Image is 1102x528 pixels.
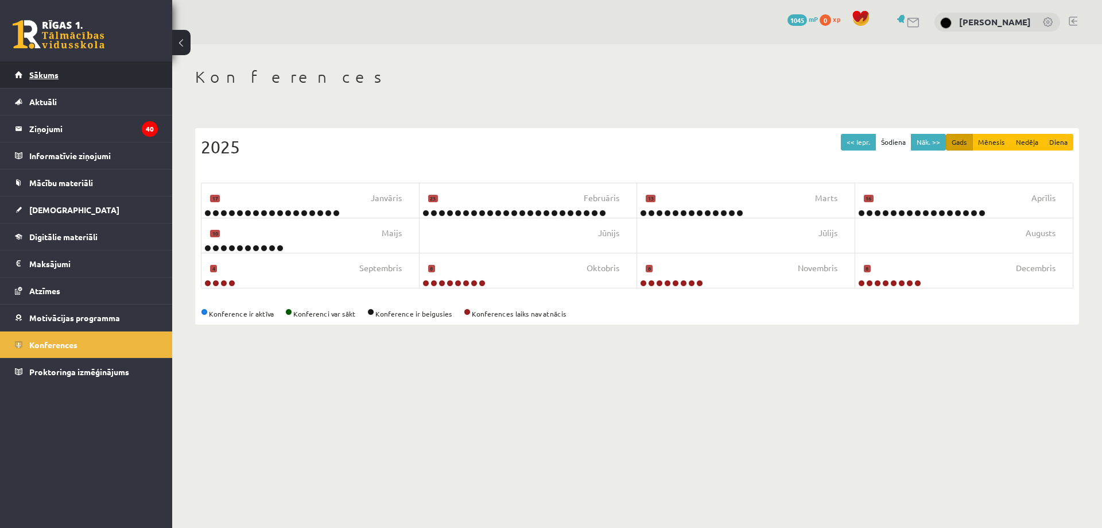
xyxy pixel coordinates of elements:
[371,192,402,205] span: Janvāris
[142,121,158,137] i: 40
[15,196,158,223] a: [DEMOGRAPHIC_DATA]
[201,134,1073,160] div: 2025
[29,367,129,377] span: Proktoringa izmēģinājums
[598,227,619,240] span: Jūnijs
[29,70,59,80] span: Sākums
[428,195,438,203] small: 23
[646,195,655,203] small: 13
[1016,262,1056,275] span: Decembris
[818,227,837,240] span: Jūlijs
[29,97,57,107] span: Aktuāli
[584,192,619,205] span: Februāris
[29,178,93,188] span: Mācību materiāli
[864,265,871,273] small: 8
[1043,134,1073,151] button: Diena
[29,205,119,215] span: [DEMOGRAPHIC_DATA]
[210,230,220,238] small: 10
[875,134,911,151] button: Šodiena
[29,250,158,277] legend: Maksājumi
[29,232,98,242] span: Digitālie materiāli
[1026,227,1056,240] span: Augusts
[29,115,158,142] legend: Ziņojumi
[428,265,435,273] small: 8
[815,192,837,205] span: Marts
[798,262,837,275] span: Novembris
[15,278,158,304] a: Atzīmes
[15,115,158,142] a: Ziņojumi40
[210,195,220,203] small: 17
[15,61,158,88] a: Sākums
[15,169,158,196] a: Mācību materiāli
[833,14,840,24] span: xp
[359,262,402,275] span: Septembris
[946,134,973,151] button: Gads
[15,142,158,169] a: Informatīvie ziņojumi
[972,134,1011,151] button: Mēnesis
[195,67,1079,87] h1: Konferences
[646,265,653,273] small: 8
[820,14,846,24] a: 0 xp
[15,359,158,385] a: Proktoringa izmēģinājums
[959,16,1031,28] a: [PERSON_NAME]
[15,223,158,250] a: Digitālie materiāli
[382,227,402,240] span: Maijs
[29,313,120,323] span: Motivācijas programma
[15,250,158,277] a: Maksājumi
[820,14,831,26] span: 0
[29,286,60,296] span: Atzīmes
[911,134,946,151] button: Nāk. >>
[787,14,807,26] span: 1045
[15,88,158,115] a: Aktuāli
[210,265,217,273] small: 4
[864,195,874,203] small: 16
[13,20,104,49] a: Rīgas 1. Tālmācības vidusskola
[1031,192,1056,205] span: Aprīlis
[15,332,158,358] a: Konferences
[15,305,158,331] a: Motivācijas programma
[787,14,818,24] a: 1045 mP
[587,262,619,275] span: Oktobris
[841,134,876,151] button: << Iepr.
[201,309,1073,319] div: Konference ir aktīva Konferenci var sākt Konference ir beigusies Konferences laiks nav atnācis
[29,340,77,350] span: Konferences
[809,14,818,24] span: mP
[940,17,952,29] img: Anastasija Oblate
[29,142,158,169] legend: Informatīvie ziņojumi
[1010,134,1044,151] button: Nedēļa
